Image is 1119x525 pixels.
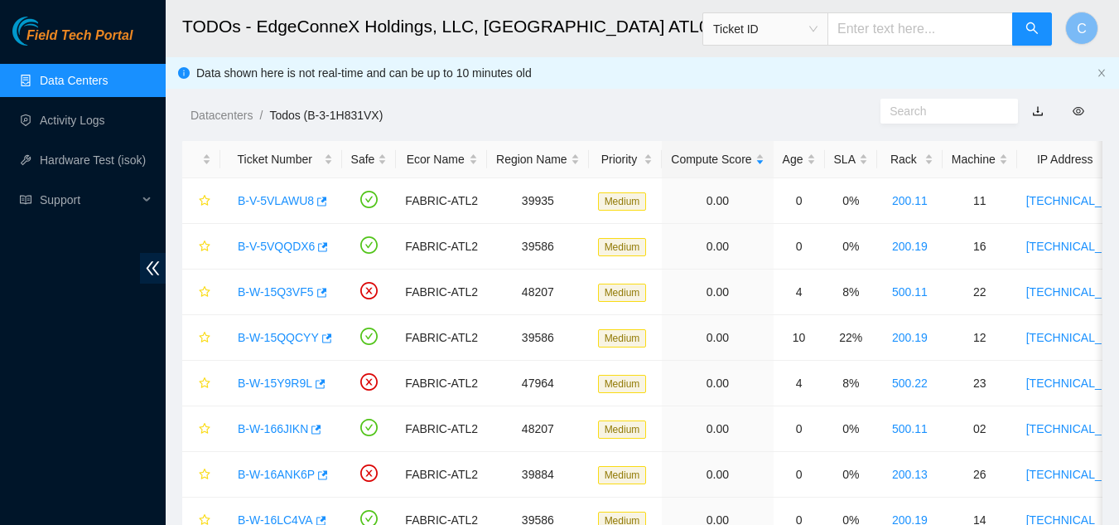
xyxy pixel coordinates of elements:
[825,406,877,452] td: 0%
[1026,194,1117,207] a: [TECHNICAL_ID]
[191,461,211,488] button: star
[825,270,877,315] td: 8%
[238,331,319,344] a: B-W-15QQCYY
[598,375,647,393] span: Medium
[1026,240,1117,253] a: [TECHNICAL_ID]
[892,240,928,253] a: 200.19
[396,224,487,270] td: FABRIC-ATL2
[774,270,825,315] td: 4
[396,270,487,315] td: FABRIC-ATL2
[662,315,773,361] td: 0.00
[774,361,825,406] td: 4
[191,416,211,442] button: star
[943,178,1017,224] td: 11
[1097,68,1107,78] span: close
[598,329,647,348] span: Medium
[662,406,773,452] td: 0.00
[191,109,253,122] a: Datacenters
[943,452,1017,498] td: 26
[140,253,166,284] span: double-left
[40,114,105,127] a: Activity Logs
[892,285,928,299] a: 500.11
[396,406,487,452] td: FABRIC-ATL2
[238,194,314,207] a: B-V-5VLAWU8
[1026,377,1117,390] a: [TECHNICAL_ID]
[12,17,84,46] img: Akamai Technologies
[774,452,825,498] td: 0
[1073,105,1084,117] span: eye
[662,270,773,315] td: 0.00
[360,282,378,299] span: close-circle
[892,377,928,390] a: 500.22
[487,178,589,224] td: 39935
[238,285,314,299] a: B-W-15Q3VF5
[943,224,1017,270] td: 16
[774,315,825,361] td: 10
[360,464,378,482] span: close-circle
[199,423,210,436] span: star
[825,178,877,224] td: 0%
[199,377,210,391] span: star
[487,270,589,315] td: 48207
[191,233,211,260] button: star
[1065,12,1098,45] button: C
[825,224,877,270] td: 0%
[191,279,211,305] button: star
[487,315,589,361] td: 39586
[40,183,137,216] span: Support
[27,28,133,44] span: Field Tech Portal
[396,361,487,406] td: FABRIC-ATL2
[662,361,773,406] td: 0.00
[40,153,146,167] a: Hardware Test (isok)
[360,373,378,391] span: close-circle
[598,284,647,302] span: Medium
[892,468,928,481] a: 200.13
[1077,18,1087,39] span: C
[20,194,31,206] span: read
[487,406,589,452] td: 48207
[662,224,773,270] td: 0.00
[598,466,647,484] span: Medium
[199,286,210,299] span: star
[598,420,647,439] span: Medium
[774,178,825,224] td: 0
[943,406,1017,452] td: 02
[396,315,487,361] td: FABRIC-ATL2
[191,187,211,214] button: star
[191,324,211,351] button: star
[487,224,589,270] td: 39586
[825,315,877,361] td: 22%
[191,370,211,396] button: star
[199,469,210,482] span: star
[1026,285,1117,299] a: [TECHNICAL_ID]
[825,452,877,498] td: 0%
[943,315,1017,361] td: 12
[12,30,133,51] a: Akamai TechnologiesField Tech Portal
[774,224,825,270] td: 0
[943,361,1017,406] td: 23
[396,178,487,224] td: FABRIC-ATL2
[1012,12,1052,46] button: search
[890,102,996,120] input: Search
[1025,22,1039,37] span: search
[396,452,487,498] td: FABRIC-ATL2
[892,194,928,207] a: 200.11
[825,361,877,406] td: 8%
[360,419,378,436] span: check-circle
[360,328,378,345] span: check-circle
[199,332,210,345] span: star
[238,422,308,435] a: B-W-166JIKN
[487,361,589,406] td: 47964
[662,452,773,498] td: 0.00
[40,74,108,87] a: Data Centers
[238,468,315,481] a: B-W-16ANK6P
[598,238,647,256] span: Medium
[1026,422,1117,435] a: [TECHNICAL_ID]
[943,270,1017,315] td: 22
[827,12,1013,46] input: Enter text here...
[662,178,773,224] td: 0.00
[1020,98,1056,124] button: download
[598,192,647,211] span: Medium
[238,377,312,390] a: B-W-15Y9R9L
[199,241,210,254] span: star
